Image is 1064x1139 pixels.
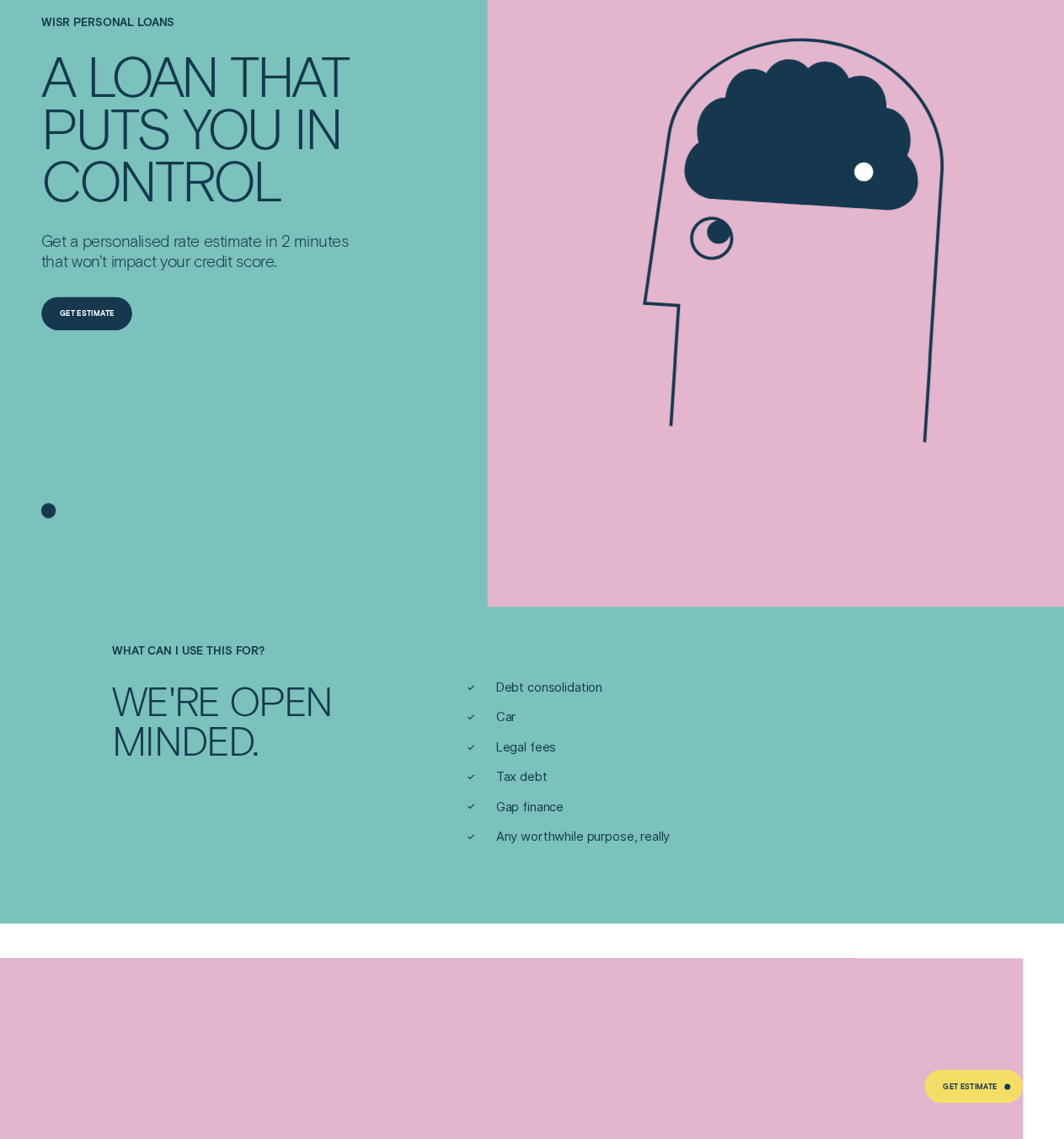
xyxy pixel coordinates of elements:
div: A [41,50,74,102]
span: Legal fees [496,740,557,757]
div: What can I use this for? [106,644,390,657]
span: Gap finance [496,799,564,816]
span: Debt consolidation [496,680,602,697]
span: Any worthwhile purpose, really [496,829,671,846]
a: Get Estimate [924,1069,1023,1103]
p: Get a personalised rate estimate in 2 minutes that won't impact your credit score. [41,231,366,271]
h1: Wisr Personal Loans [41,16,366,51]
div: PUTS [41,102,170,154]
span: Tax debt [496,769,548,786]
h4: A LOAN THAT PUTS YOU IN CONTROL [41,50,366,206]
a: Get Estimate [41,297,133,330]
div: CONTROL [41,154,281,206]
div: YOU [183,102,281,154]
div: THAT [230,50,348,102]
div: IN [294,102,341,154]
div: LOAN [87,50,217,102]
span: Car [496,709,516,726]
div: We're open minded. [106,680,390,760]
